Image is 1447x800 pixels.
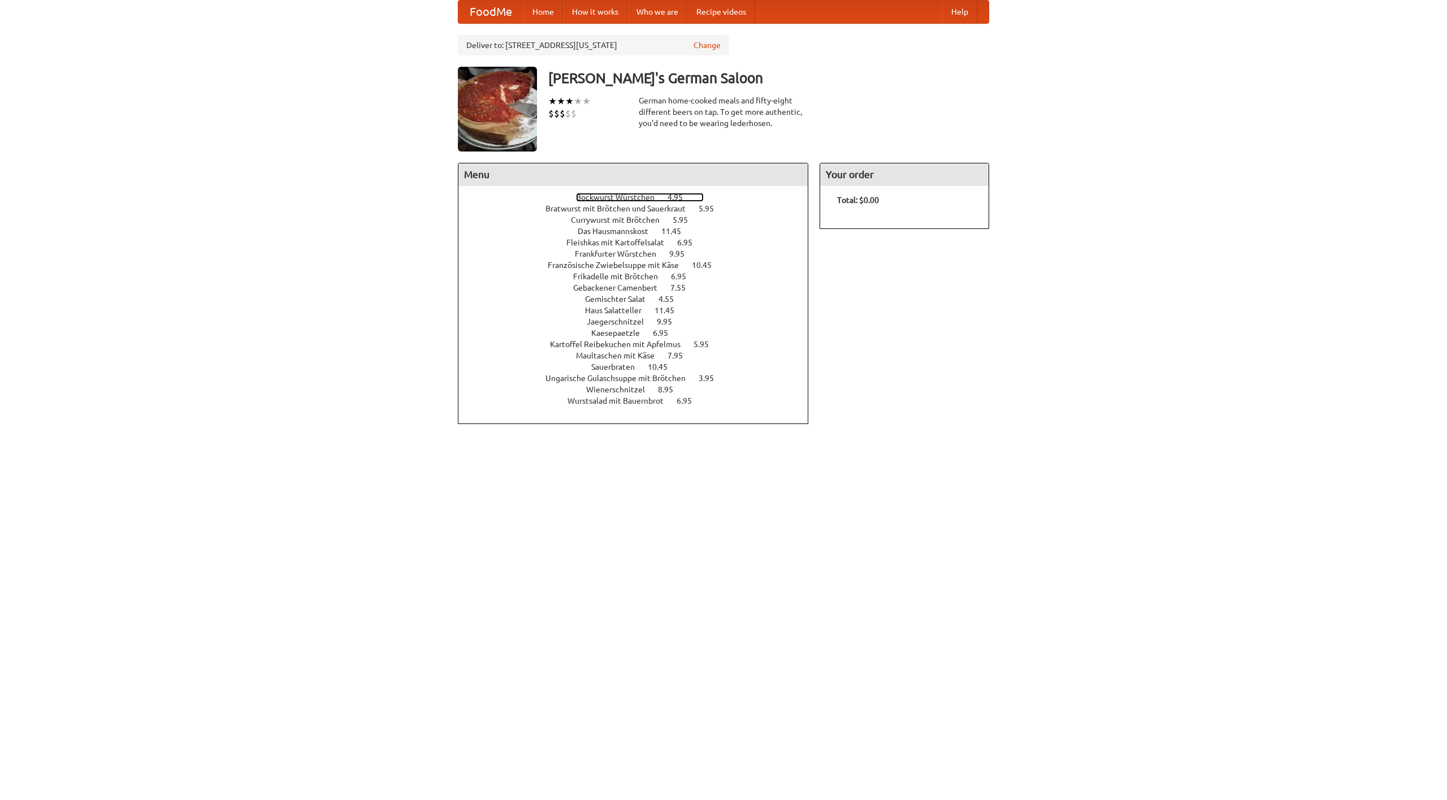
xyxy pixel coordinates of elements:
[557,95,565,107] li: ★
[677,238,704,247] span: 6.95
[587,317,693,326] a: Jaegerschnitzel 9.95
[673,215,699,224] span: 5.95
[627,1,687,23] a: Who we are
[658,295,685,304] span: 4.55
[585,295,695,304] a: Gemischter Salat 4.55
[545,374,697,383] span: Ungarische Gulaschsuppe mit Brötchen
[576,351,704,360] a: Maultaschen mit Käse 7.95
[574,95,582,107] li: ★
[458,35,729,55] div: Deliver to: [STREET_ADDRESS][US_STATE]
[591,328,689,338] a: Kaesepaetzle 6.95
[668,193,694,202] span: 4.95
[567,396,713,405] a: Wurstsalad mit Bauernbrot 6.95
[563,1,627,23] a: How it works
[545,204,697,213] span: Bratwurst mit Brötchen und Sauerkraut
[648,362,679,371] span: 10.45
[566,238,713,247] a: Fleishkas mit Kartoffelsalat 6.95
[670,283,697,292] span: 7.55
[575,249,668,258] span: Frankfurter Würstchen
[567,396,675,405] span: Wurstsalad mit Bauernbrot
[591,328,651,338] span: Kaesepaetzle
[668,351,694,360] span: 7.95
[820,163,989,186] h4: Your order
[548,107,554,120] li: $
[591,362,688,371] a: Sauerbraten 10.45
[591,362,646,371] span: Sauerbraten
[582,95,591,107] li: ★
[639,95,808,129] div: German home-cooked meals and fifty-eight different beers on tap. To get more authentic, you'd nee...
[661,227,692,236] span: 11.45
[573,283,707,292] a: Gebackener Camenbert 7.55
[573,272,669,281] span: Frikadelle mit Brötchen
[585,295,657,304] span: Gemischter Salat
[576,351,666,360] span: Maultaschen mit Käse
[671,272,697,281] span: 6.95
[550,340,730,349] a: Kartoffel Reibekuchen mit Apfelmus 5.95
[692,261,723,270] span: 10.45
[548,261,733,270] a: Französische Zwiebelsuppe mit Käse 10.45
[571,215,709,224] a: Currywurst mit Brötchen 5.95
[699,204,725,213] span: 5.95
[677,396,703,405] span: 6.95
[571,215,671,224] span: Currywurst mit Brötchen
[585,306,653,315] span: Haus Salatteller
[585,306,695,315] a: Haus Salatteller 11.45
[687,1,755,23] a: Recipe videos
[578,227,660,236] span: Das Hausmannskost
[575,249,705,258] a: Frankfurter Würstchen 9.95
[699,374,725,383] span: 3.95
[587,317,655,326] span: Jaegerschnitzel
[565,107,571,120] li: $
[458,67,537,152] img: angular.jpg
[578,227,702,236] a: Das Hausmannskost 11.45
[573,283,669,292] span: Gebackener Camenbert
[586,385,656,394] span: Wienerschnitzel
[458,163,808,186] h4: Menu
[550,340,692,349] span: Kartoffel Reibekuchen mit Apfelmus
[548,67,989,89] h3: [PERSON_NAME]'s German Saloon
[658,385,684,394] span: 8.95
[560,107,565,120] li: $
[694,340,720,349] span: 5.95
[657,317,683,326] span: 9.95
[554,107,560,120] li: $
[523,1,563,23] a: Home
[545,204,735,213] a: Bratwurst mit Brötchen und Sauerkraut 5.95
[655,306,686,315] span: 11.45
[548,95,557,107] li: ★
[576,193,704,202] a: Bockwurst Würstchen 4.95
[571,107,577,120] li: $
[545,374,735,383] a: Ungarische Gulaschsuppe mit Brötchen 3.95
[653,328,679,338] span: 6.95
[837,196,879,205] b: Total: $0.00
[548,261,690,270] span: Französische Zwiebelsuppe mit Käse
[942,1,977,23] a: Help
[573,272,707,281] a: Frikadelle mit Brötchen 6.95
[669,249,696,258] span: 9.95
[565,95,574,107] li: ★
[694,40,721,51] a: Change
[458,1,523,23] a: FoodMe
[586,385,694,394] a: Wienerschnitzel 8.95
[576,193,666,202] span: Bockwurst Würstchen
[566,238,675,247] span: Fleishkas mit Kartoffelsalat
